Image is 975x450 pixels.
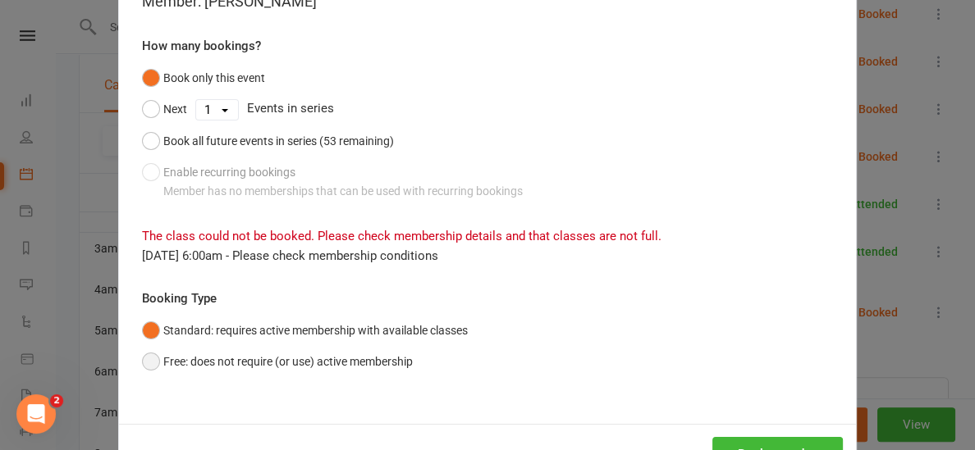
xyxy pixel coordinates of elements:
button: Next [142,93,187,125]
button: Standard: requires active membership with available classes [142,315,468,346]
div: [DATE] 6:00am - Please check membership conditions [142,246,833,266]
iframe: Intercom live chat [16,394,56,434]
button: Free: does not require (or use) active membership [142,346,413,377]
div: Book all future events in series (53 remaining) [163,132,394,150]
label: Booking Type [142,289,217,308]
button: Book all future events in series (53 remaining) [142,125,394,157]
label: How many bookings? [142,36,261,56]
span: The class could not be booked. Please check membership details and that classes are not full. [142,229,661,243]
span: 2 [50,394,63,407]
button: Book only this event [142,62,265,93]
div: Events in series [142,93,833,125]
